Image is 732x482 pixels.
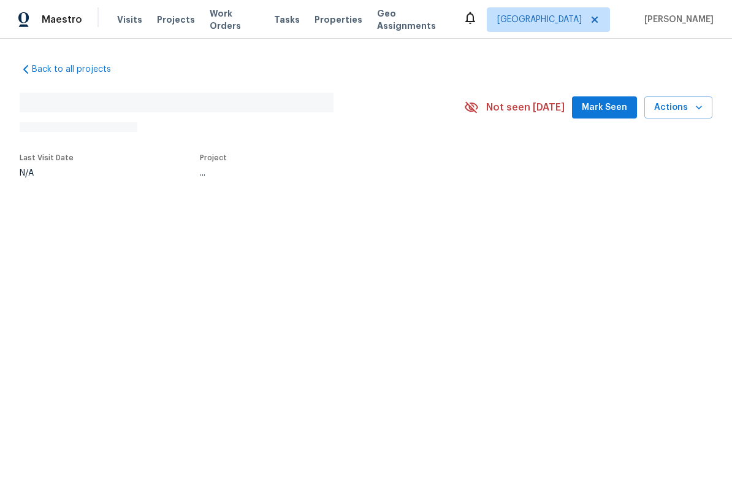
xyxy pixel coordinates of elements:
[486,101,565,114] span: Not seen [DATE]
[200,154,227,161] span: Project
[200,169,435,177] div: ...
[157,14,195,26] span: Projects
[274,15,300,24] span: Tasks
[117,14,142,26] span: Visits
[497,14,582,26] span: [GEOGRAPHIC_DATA]
[42,14,82,26] span: Maestro
[20,63,137,76] a: Back to all projects
[639,14,714,26] span: [PERSON_NAME]
[210,7,259,32] span: Work Orders
[654,100,703,115] span: Actions
[572,96,637,119] button: Mark Seen
[582,100,627,115] span: Mark Seen
[20,154,74,161] span: Last Visit Date
[315,14,362,26] span: Properties
[377,7,448,32] span: Geo Assignments
[20,169,74,177] div: N/A
[644,96,712,119] button: Actions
